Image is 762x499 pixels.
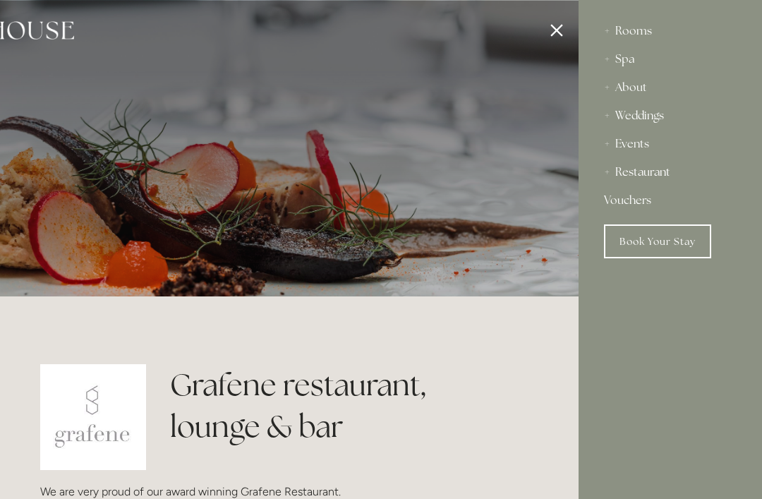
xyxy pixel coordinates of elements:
a: Book Your Stay [604,224,711,258]
div: Events [604,130,737,158]
div: Weddings [604,102,737,130]
div: Spa [604,45,737,73]
div: About [604,73,737,102]
a: Vouchers [604,186,737,215]
div: Rooms [604,17,737,45]
div: Restaurant [604,158,737,186]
